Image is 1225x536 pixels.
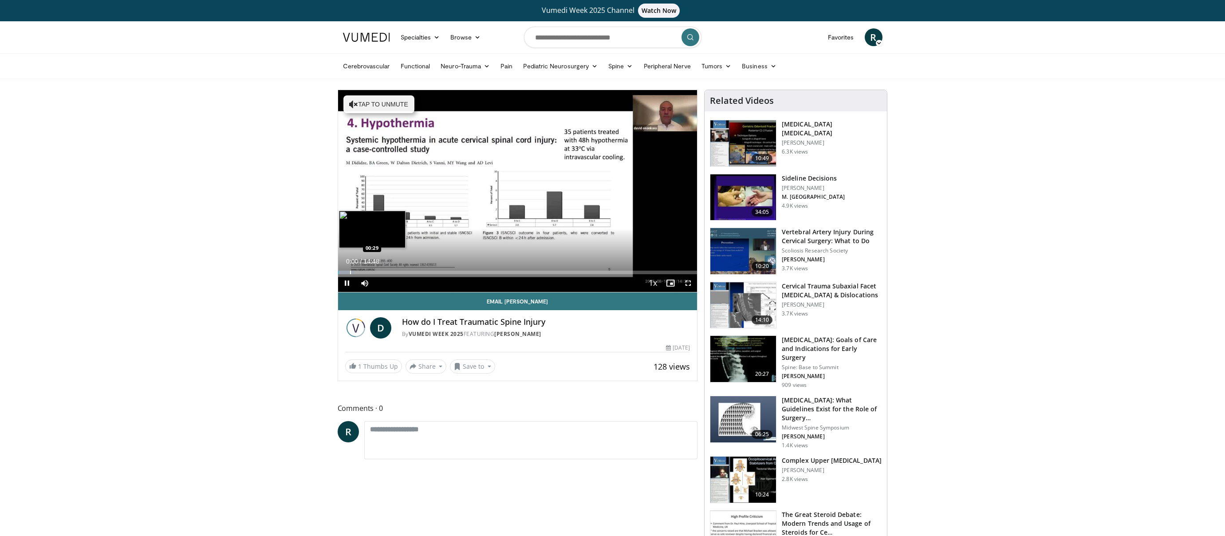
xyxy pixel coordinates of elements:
[710,174,882,221] a: 34:05 Sideline Decisions [PERSON_NAME] M. [GEOGRAPHIC_DATA] 4.9K views
[782,373,882,380] p: [PERSON_NAME]
[395,57,436,75] a: Functional
[782,310,808,317] p: 3.7K views
[782,148,808,155] p: 6.3K views
[370,317,391,339] a: D
[710,336,776,382] img: 8aa9498e-0fa5-4b92-834c-194e1f04c165.150x105_q85_crop-smart_upscale.jpg
[338,274,356,292] button: Pause
[339,211,406,248] img: image.jpeg
[666,344,690,352] div: [DATE]
[696,57,737,75] a: Tumors
[752,370,773,378] span: 20:27
[752,430,773,439] span: 06:25
[782,247,882,254] p: Scoliosis Research Society
[782,139,882,146] p: [PERSON_NAME]
[782,382,807,389] p: 909 views
[343,33,390,42] img: VuMedi Logo
[737,57,782,75] a: Business
[782,185,845,192] p: [PERSON_NAME]
[338,271,697,274] div: Progress Bar
[710,282,882,329] a: 14:10 Cervical Trauma Subaxial Facet [MEDICAL_DATA] & Dislocations [PERSON_NAME] 3.7K views
[363,258,379,265] span: 14:48
[495,57,518,75] a: Pain
[338,57,395,75] a: Cerebrovascular
[782,364,882,371] p: Spine: Base to Summit
[782,424,882,431] p: Midwest Spine Symposium
[782,174,845,183] h3: Sideline Decisions
[782,301,882,308] p: [PERSON_NAME]
[752,490,773,499] span: 10:24
[782,202,808,209] p: 4.9K views
[782,193,845,201] p: M. [GEOGRAPHIC_DATA]
[865,28,882,46] a: R
[782,476,808,483] p: 2.8K views
[445,28,486,46] a: Browse
[338,90,697,292] video-js: Video Player
[406,359,447,374] button: Share
[752,208,773,217] span: 34:05
[710,95,774,106] h4: Related Videos
[346,258,358,265] span: 0:00
[402,330,690,338] div: By FEATURING
[752,154,773,163] span: 10:49
[654,361,690,372] span: 128 views
[710,396,776,442] img: 1ecc63b8-4db0-4c53-acab-046251c027fc.150x105_q85_crop-smart_upscale.jpg
[679,274,697,292] button: Fullscreen
[710,457,776,503] img: 301743_0000_1.png.150x105_q85_crop-smart_upscale.jpg
[638,4,680,18] span: Watch Now
[782,456,882,465] h3: Complex Upper [MEDICAL_DATA]
[409,330,464,338] a: Vumedi Week 2025
[345,359,402,373] a: 1 Thumbs Up
[402,317,690,327] h4: How do I Treat Traumatic Spine Injury
[338,292,697,310] a: Email [PERSON_NAME]
[338,402,698,414] span: Comments 0
[710,396,882,449] a: 06:25 [MEDICAL_DATA]: What Guidelines Exist for the Role of Surgery… Midwest Spine Symposium [PER...
[710,335,882,389] a: 20:27 [MEDICAL_DATA]: Goals of Care and Indications for Early Surgery Spine: Base to Summit [PERS...
[338,421,359,442] a: R
[782,335,882,362] h3: [MEDICAL_DATA]: Goals of Care and Indications for Early Surgery
[518,57,603,75] a: Pediatric Neurosurgery
[358,362,362,370] span: 1
[782,433,882,440] p: [PERSON_NAME]
[782,282,882,300] h3: Cervical Trauma Subaxial Facet [MEDICAL_DATA] & Dislocations
[782,228,882,245] h3: Vertebral Artery Injury During Cervical Surgery: What to Do
[710,282,776,328] img: 301480_0002_1.png.150x105_q85_crop-smart_upscale.jpg
[435,57,495,75] a: Neuro-Trauma
[782,442,808,449] p: 1.4K views
[345,317,366,339] img: Vumedi Week 2025
[662,274,679,292] button: Enable picture-in-picture mode
[638,57,696,75] a: Peripheral Nerve
[644,274,662,292] button: Playback Rate
[603,57,638,75] a: Spine
[360,258,362,265] span: /
[710,120,776,166] img: afaece51-2049-44ae-9385-28db00c394a8.150x105_q85_crop-smart_upscale.jpg
[710,174,776,221] img: 350d9cb3-9634-4f05-bdfd-061c4a31c78a.150x105_q85_crop-smart_upscale.jpg
[450,359,495,374] button: Save to
[782,120,882,138] h3: [MEDICAL_DATA] [MEDICAL_DATA]
[782,265,808,272] p: 3.7K views
[524,27,701,48] input: Search topics, interventions
[782,256,882,263] p: [PERSON_NAME]
[710,120,882,167] a: 10:49 [MEDICAL_DATA] [MEDICAL_DATA] [PERSON_NAME] 6.3K views
[823,28,859,46] a: Favorites
[344,4,881,18] a: Vumedi Week 2025 ChannelWatch Now
[395,28,445,46] a: Specialties
[782,467,882,474] p: [PERSON_NAME]
[752,262,773,271] span: 10:20
[494,330,541,338] a: [PERSON_NAME]
[343,95,414,113] button: Tap to unmute
[710,228,776,274] img: 09c67188-8973-4090-8632-c04575f916cb.150x105_q85_crop-smart_upscale.jpg
[710,228,882,275] a: 10:20 Vertebral Artery Injury During Cervical Surgery: What to Do Scoliosis Research Society [PER...
[752,315,773,324] span: 14:10
[710,456,882,503] a: 10:24 Complex Upper [MEDICAL_DATA] [PERSON_NAME] 2.8K views
[356,274,374,292] button: Mute
[782,396,882,422] h3: [MEDICAL_DATA]: What Guidelines Exist for the Role of Surgery…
